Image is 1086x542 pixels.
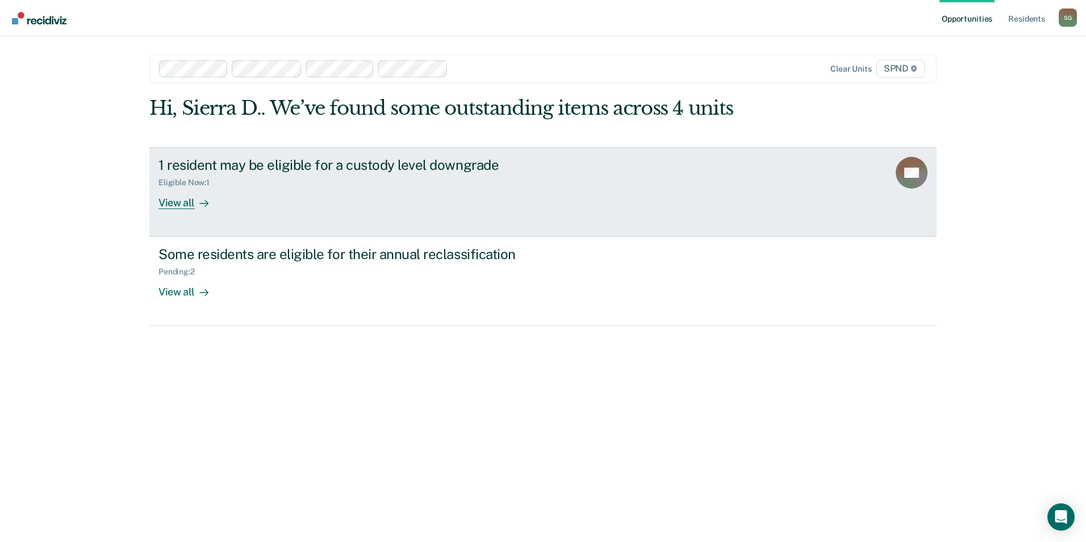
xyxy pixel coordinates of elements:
[158,277,222,299] div: View all
[1047,503,1075,531] div: Open Intercom Messenger
[12,12,66,24] img: Recidiviz
[1059,9,1077,27] button: Profile dropdown button
[158,267,204,277] div: Pending : 2
[158,178,219,187] div: Eligible Now : 1
[149,237,937,326] a: Some residents are eligible for their annual reclassificationPending:2View all
[149,147,937,237] a: 1 resident may be eligible for a custody level downgradeEligible Now:1View all
[1059,9,1077,27] div: S G
[158,246,557,262] div: Some residents are eligible for their annual reclassification
[158,187,222,209] div: View all
[876,60,925,78] span: SPND
[149,97,779,120] div: Hi, Sierra D.. We’ve found some outstanding items across 4 units
[830,64,872,74] div: Clear units
[158,157,557,173] div: 1 resident may be eligible for a custody level downgrade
